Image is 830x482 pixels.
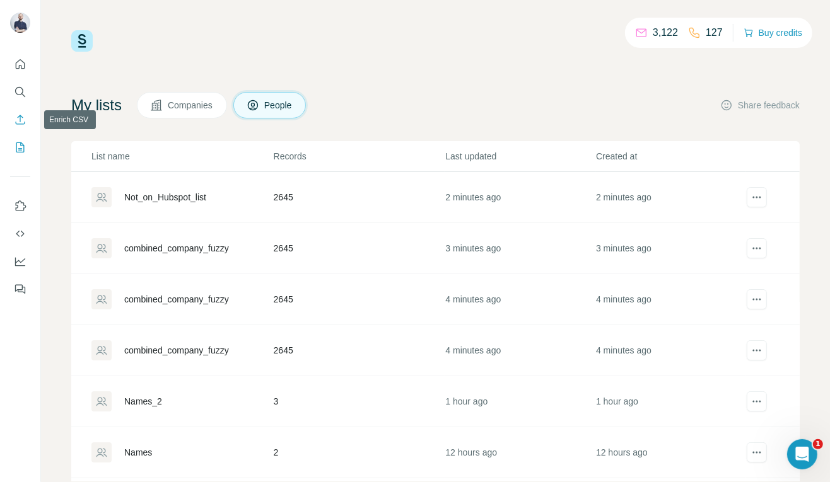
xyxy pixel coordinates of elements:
[10,250,30,273] button: Dashboard
[595,274,746,325] td: 4 minutes ago
[273,223,445,274] td: 2645
[10,81,30,103] button: Search
[747,289,767,309] button: actions
[653,25,678,40] p: 3,122
[595,172,746,223] td: 2 minutes ago
[747,187,767,207] button: actions
[445,172,595,223] td: 2 minutes ago
[10,222,30,245] button: Use Surfe API
[595,427,746,478] td: 12 hours ago
[273,376,445,427] td: 3
[445,223,595,274] td: 3 minutes ago
[124,293,229,306] div: combined_company_fuzzy
[124,446,152,459] div: Names
[124,242,229,255] div: combined_company_fuzzy
[124,395,162,408] div: Names_2
[273,325,445,376] td: 2645
[91,150,272,163] p: List name
[706,25,723,40] p: 127
[445,325,595,376] td: 4 minutes ago
[10,108,30,131] button: Enrich CSV
[273,427,445,478] td: 2
[124,191,206,204] div: Not_on_Hubspot_list
[71,95,122,115] h4: My lists
[10,13,30,33] img: Avatar
[720,99,800,112] button: Share feedback
[445,376,595,427] td: 1 hour ago
[813,439,823,449] span: 1
[595,376,746,427] td: 1 hour ago
[445,150,595,163] p: Last updated
[124,344,229,357] div: combined_company_fuzzy
[10,136,30,159] button: My lists
[71,30,93,52] img: Surfe Logo
[747,442,767,462] button: actions
[168,99,214,112] span: Companies
[10,53,30,76] button: Quick start
[273,274,445,325] td: 2645
[10,195,30,217] button: Use Surfe on LinkedIn
[747,340,767,360] button: actions
[273,172,445,223] td: 2645
[747,238,767,258] button: actions
[10,278,30,301] button: Feedback
[747,391,767,411] button: actions
[596,150,745,163] p: Created at
[787,439,817,469] iframe: Intercom live chat
[445,427,595,478] td: 12 hours ago
[445,274,595,325] td: 4 minutes ago
[744,24,802,42] button: Buy credits
[264,99,293,112] span: People
[595,325,746,376] td: 4 minutes ago
[274,150,445,163] p: Records
[595,223,746,274] td: 3 minutes ago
